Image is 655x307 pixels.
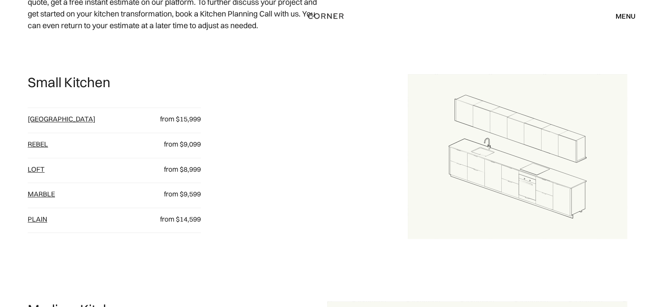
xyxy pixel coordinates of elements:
[408,74,627,239] img: Draft for a single galley kitchen layout.
[148,215,201,224] p: from $14,599
[28,140,48,148] a: Rebel
[616,13,636,20] div: menu
[28,74,110,91] p: Small Kitchen
[28,189,55,198] a: Marble
[28,114,95,123] a: [GEOGRAPHIC_DATA]
[28,215,47,223] a: plain
[304,10,350,22] a: home
[148,140,201,149] p: from $9,099
[28,165,45,173] a: loft
[148,114,201,124] p: from $15,999
[607,9,636,23] div: menu
[148,165,201,174] p: from $8,999
[148,189,201,199] p: from $9,599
